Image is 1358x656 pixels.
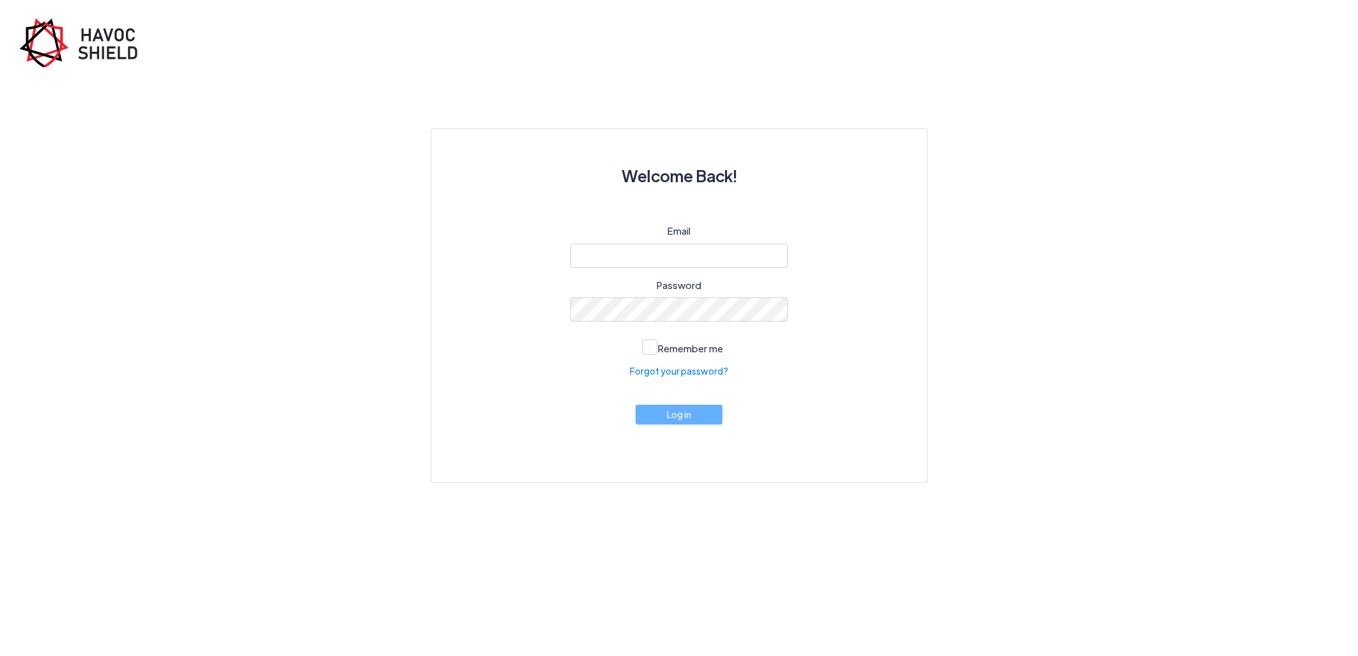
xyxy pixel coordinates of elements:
[19,18,147,67] img: havoc-shield-register-logo.png
[658,342,723,354] span: Remember me
[462,160,896,192] h3: Welcome Back!
[667,224,691,238] label: Email
[657,278,701,293] label: Password
[636,405,722,425] button: Log in
[630,364,728,378] a: Forgot your password?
